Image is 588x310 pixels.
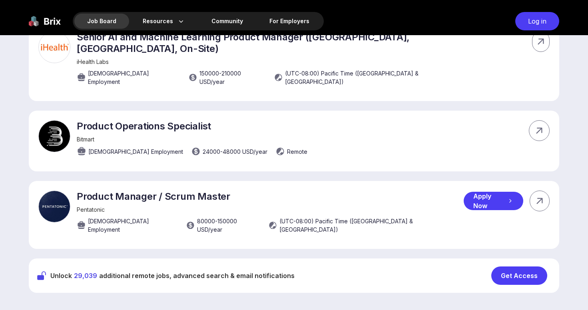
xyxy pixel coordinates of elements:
span: (UTC-08:00) Pacific Time ([GEOGRAPHIC_DATA] & [GEOGRAPHIC_DATA]) [285,69,474,86]
span: Unlock additional remote jobs, advanced search & email notifications [50,271,295,280]
p: Product Operations Specialist [77,120,307,132]
span: 80000 - 150000 USD /year [197,217,261,234]
div: Job Board [74,14,129,29]
p: Senior AI and Machine Learning Product Manager ([GEOGRAPHIC_DATA], [GEOGRAPHIC_DATA], On-Site) [77,31,474,54]
span: [DEMOGRAPHIC_DATA] Employment [88,147,183,156]
span: (UTC-08:00) Pacific Time ([GEOGRAPHIC_DATA] & [GEOGRAPHIC_DATA]) [279,217,464,234]
div: Get Access [491,266,547,285]
span: Remote [287,147,307,156]
span: [DEMOGRAPHIC_DATA] Employment [88,217,178,234]
div: Resources [130,14,198,29]
span: 24000 - 48000 USD /year [203,147,267,156]
a: Community [199,14,256,29]
span: [DEMOGRAPHIC_DATA] Employment [88,69,180,86]
a: Apply Now [464,192,530,210]
a: Log in [511,12,559,30]
p: Product Manager / Scrum Master [77,191,464,202]
span: Pentatonic [77,206,105,213]
a: For Employers [257,14,322,29]
a: Get Access [491,266,551,285]
div: Apply Now [464,192,523,210]
span: 29,039 [74,272,97,280]
div: Log in [515,12,559,30]
span: iHealth Labs [77,58,109,65]
span: 150000 - 210000 USD /year [199,69,266,86]
span: Bitmart [77,136,94,143]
